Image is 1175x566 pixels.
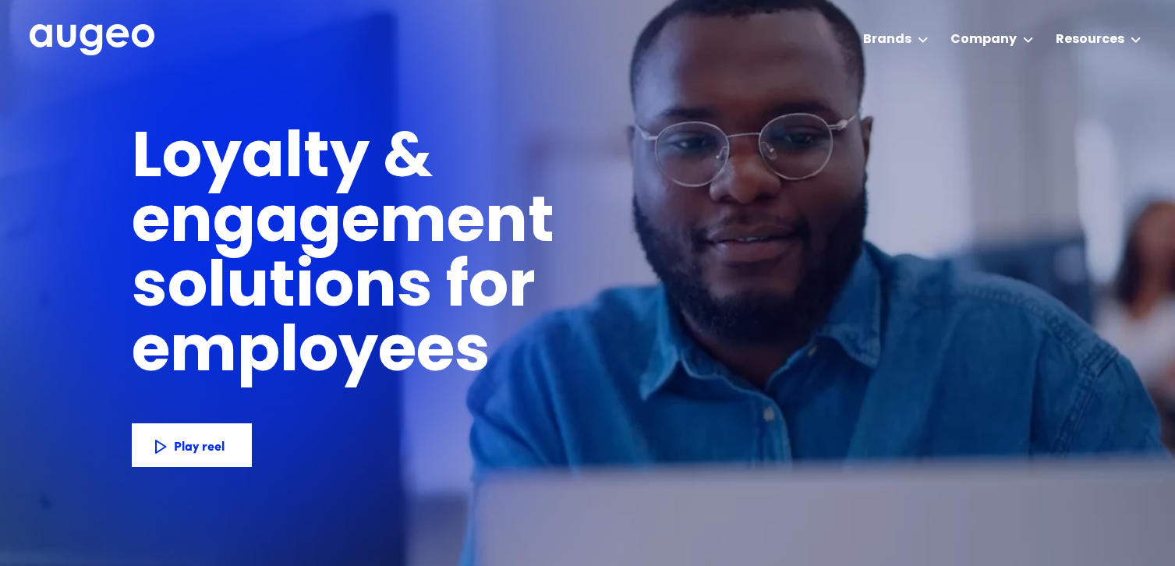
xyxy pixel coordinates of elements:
[863,30,911,49] div: Brands
[132,423,252,467] a: Play reel
[132,128,805,322] h1: Loyalty & engagement solutions for
[950,30,1017,49] div: Company
[132,322,518,387] h1: employees
[30,24,154,56] img: Augeo's full logo in white.
[30,24,154,57] a: home
[1056,30,1124,49] div: Resources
